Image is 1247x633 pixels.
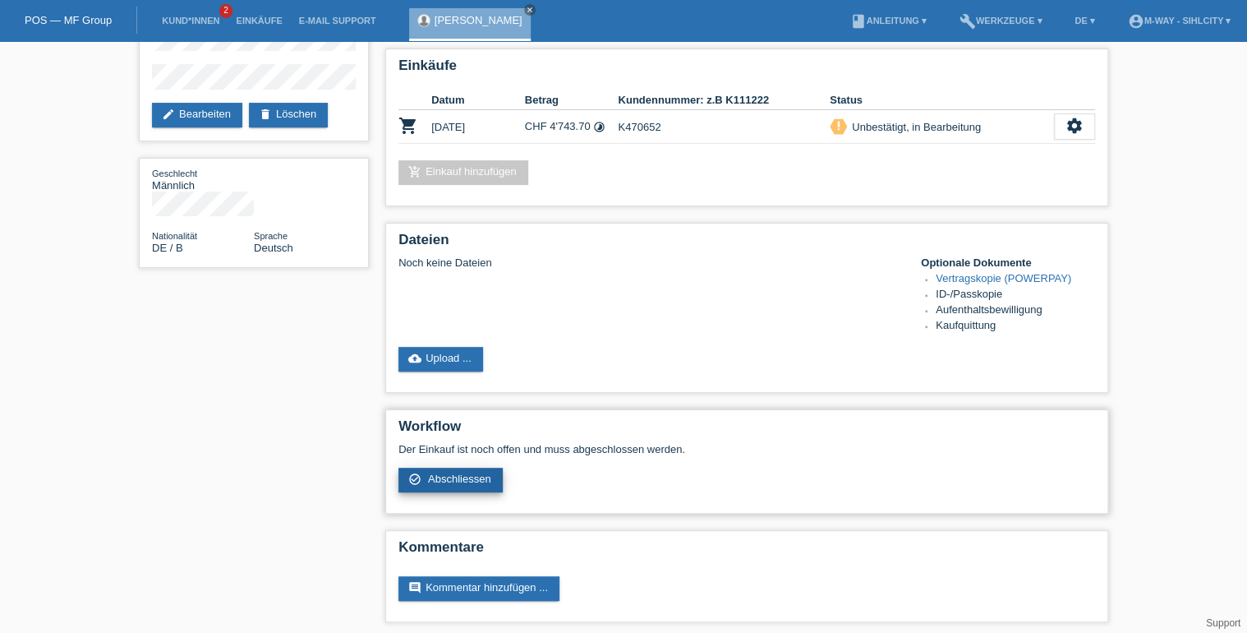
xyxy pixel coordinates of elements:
a: close [524,4,536,16]
li: Kaufquittung [936,319,1095,335]
span: Geschlecht [152,169,197,178]
a: [PERSON_NAME] [435,14,522,26]
p: Der Einkauf ist noch offen und muss abgeschlossen werden. [398,443,1095,455]
a: POS — MF Group [25,14,112,26]
i: edit [162,108,175,121]
a: Vertragskopie (POWERPAY) [936,272,1071,284]
i: build [959,13,976,30]
a: editBearbeiten [152,103,242,127]
th: Status [830,90,1054,110]
i: priority_high [833,120,844,132]
a: commentKommentar hinzufügen ... [398,576,559,601]
div: Noch keine Dateien [398,256,900,269]
a: cloud_uploadUpload ... [398,347,483,372]
h2: Dateien [398,232,1095,256]
span: Deutsch [254,242,293,254]
li: ID-/Passkopie [936,288,1095,303]
td: [DATE] [431,110,525,144]
i: cloud_upload [408,352,421,365]
h2: Workflow [398,418,1095,443]
i: add_shopping_cart [408,165,421,178]
i: Fixe Raten (24 Raten) [593,121,605,133]
td: CHF 4'743.70 [525,110,619,144]
td: K470652 [618,110,830,144]
i: comment [408,581,421,594]
a: DE ▾ [1066,16,1102,25]
h2: Einkäufe [398,58,1095,82]
a: add_shopping_cartEinkauf hinzufügen [398,160,528,185]
a: deleteLöschen [249,103,328,127]
span: Sprache [254,231,288,241]
li: Aufenthaltsbewilligung [936,303,1095,319]
div: Unbestätigt, in Bearbeitung [847,118,981,136]
a: Kund*innen [154,16,228,25]
span: 2 [219,4,232,18]
th: Kundennummer: z.B K111222 [618,90,830,110]
span: Abschliessen [428,473,491,485]
a: Einkäufe [228,16,290,25]
i: POSP00028579 [398,116,418,136]
a: Support [1206,617,1240,629]
i: check_circle_outline [408,473,421,486]
i: settings [1065,117,1084,135]
th: Datum [431,90,525,110]
a: E-Mail Support [291,16,384,25]
div: Männlich [152,167,254,192]
a: bookAnleitung ▾ [841,16,934,25]
i: account_circle [1128,13,1144,30]
th: Betrag [525,90,619,110]
i: close [526,6,534,14]
a: account_circlem-way - Sihlcity ▾ [1120,16,1239,25]
a: buildWerkzeuge ▾ [951,16,1051,25]
i: delete [259,108,272,121]
span: Nationalität [152,231,197,241]
h4: Optionale Dokumente [921,256,1095,269]
h2: Kommentare [398,539,1095,564]
i: book [849,13,866,30]
a: check_circle_outline Abschliessen [398,468,503,492]
span: Deutschland / B / 23.12.2020 [152,242,183,254]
